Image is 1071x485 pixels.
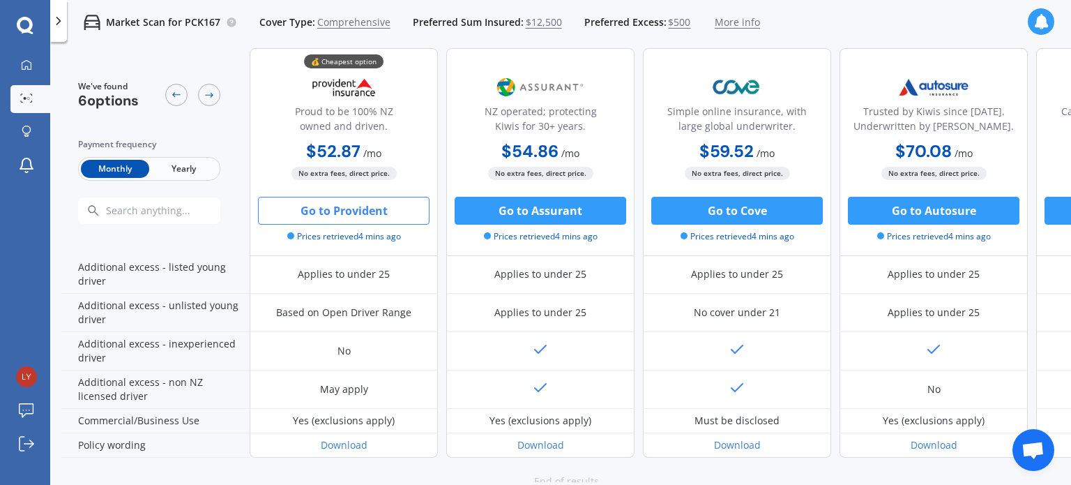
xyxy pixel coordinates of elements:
div: Proud to be 100% NZ owned and driven. [261,104,426,139]
a: Download [321,438,367,452]
span: / mo [757,147,775,160]
div: Policy wording [61,433,250,458]
div: Yes (exclusions apply) [489,414,591,428]
button: Go to Autosure [848,197,1019,225]
div: Additional excess - non NZ licensed driver [61,371,250,409]
div: Based on Open Driver Range [276,306,411,320]
span: $500 [668,15,690,29]
div: Yes (exclusions apply) [883,414,985,428]
input: Search anything... [105,204,248,217]
div: NZ operated; protecting Kiwis for 30+ years. [458,104,623,139]
span: / mo [561,147,579,160]
img: a9ce5b016653799d60822c3331162fcf [16,366,37,387]
span: 6 options [78,91,139,110]
span: Yearly [149,160,218,178]
div: Applies to under 25 [888,267,980,281]
a: Download [714,438,761,452]
img: Assurant.png [494,70,586,105]
span: We've found [78,80,139,93]
span: / mo [363,147,381,160]
div: No [337,344,351,358]
a: Download [517,438,564,452]
div: Additional excess - listed young driver [61,255,250,294]
a: Download [911,438,957,452]
span: Prices retrieved 4 mins ago [484,230,598,243]
div: Trusted by Kiwis since [DATE]. Underwritten by [PERSON_NAME]. [851,104,1016,139]
span: Comprehensive [317,15,390,29]
p: Market Scan for PCK167 [106,15,220,29]
span: No extra fees, direct price. [881,167,987,180]
div: No [927,382,941,396]
span: No extra fees, direct price. [291,167,397,180]
span: Preferred Excess: [584,15,667,29]
div: Applies to under 25 [888,306,980,320]
span: Prices retrieved 4 mins ago [287,230,401,243]
b: $59.52 [699,140,754,162]
div: Must be disclosed [694,414,780,428]
span: Cover Type: [259,15,315,29]
div: Additional excess - inexperienced driver [61,332,250,371]
span: No extra fees, direct price. [488,167,593,180]
div: Additional excess - unlisted young driver [61,294,250,332]
img: Cove.webp [691,70,783,105]
span: $12,500 [526,15,562,29]
button: Go to Assurant [455,197,626,225]
span: / mo [955,147,973,160]
div: Commercial/Business Use [61,409,250,433]
div: Payment frequency [78,137,220,151]
b: $70.08 [895,140,952,162]
span: No extra fees, direct price. [685,167,790,180]
div: Applies to under 25 [494,267,586,281]
div: Applies to under 25 [691,267,783,281]
div: Applies to under 25 [494,306,586,320]
b: $52.87 [306,140,360,162]
div: Yes (exclusions apply) [293,414,395,428]
button: Go to Cove [651,197,823,225]
img: car.f15378c7a67c060ca3f3.svg [84,14,100,31]
img: Autosure.webp [888,70,980,105]
b: $54.86 [501,140,559,162]
div: Applies to under 25 [298,267,390,281]
span: More info [715,15,760,29]
div: May apply [320,382,368,396]
img: Provident.png [298,70,390,105]
div: 💰 Cheapest option [304,54,383,68]
span: Prices retrieved 4 mins ago [681,230,794,243]
div: Open chat [1012,429,1054,471]
span: Monthly [81,160,149,178]
div: No cover under 21 [694,306,780,320]
span: Preferred Sum Insured: [413,15,524,29]
div: Simple online insurance, with large global underwriter. [655,104,819,139]
button: Go to Provident [258,197,430,225]
span: Prices retrieved 4 mins ago [877,230,991,243]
